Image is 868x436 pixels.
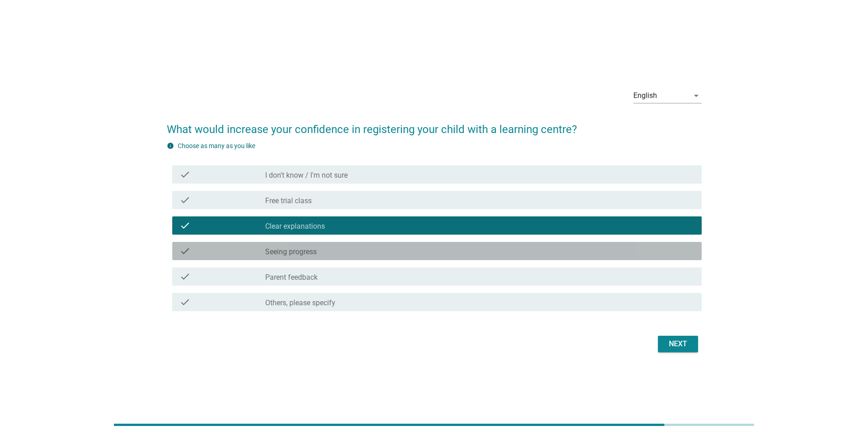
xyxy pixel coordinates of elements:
label: I don't know / I'm not sure [265,171,348,180]
i: check [180,169,190,180]
i: check [180,195,190,205]
label: Others, please specify [265,298,335,308]
label: Parent feedback [265,273,318,282]
label: Free trial class [265,196,312,205]
div: Next [665,339,691,349]
i: check [180,220,190,231]
i: check [180,297,190,308]
label: Seeing progress [265,247,317,256]
label: Clear explanations [265,222,325,231]
i: check [180,271,190,282]
h2: What would increase your confidence in registering your child with a learning centre? [167,112,702,138]
i: info [167,142,174,149]
div: English [633,92,657,100]
label: Choose as many as you like [178,142,255,149]
button: Next [658,336,698,352]
i: check [180,246,190,256]
i: arrow_drop_down [691,90,702,101]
